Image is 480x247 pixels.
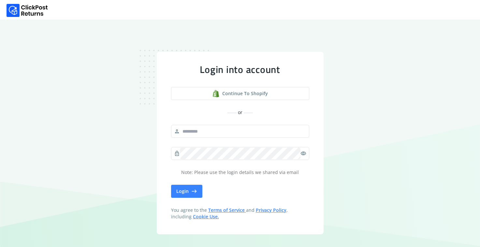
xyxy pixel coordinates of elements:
[256,207,286,213] a: Privacy Policy
[171,64,309,75] div: Login into account
[300,149,306,158] span: visibility
[171,87,309,100] button: Continue to shopify
[171,169,309,176] p: Note: Please use the login details we shared via email
[7,4,48,17] img: Logo
[208,207,246,213] a: Terms of Service
[174,127,180,136] span: person
[212,90,220,97] img: shopify logo
[191,187,197,196] span: east
[171,185,202,198] button: Login east
[193,213,219,220] a: Cookie Use.
[174,149,180,158] span: lock
[171,207,309,220] span: You agree to the and , including
[222,90,268,97] span: Continue to shopify
[171,87,309,100] a: shopify logoContinue to shopify
[171,109,309,116] div: or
